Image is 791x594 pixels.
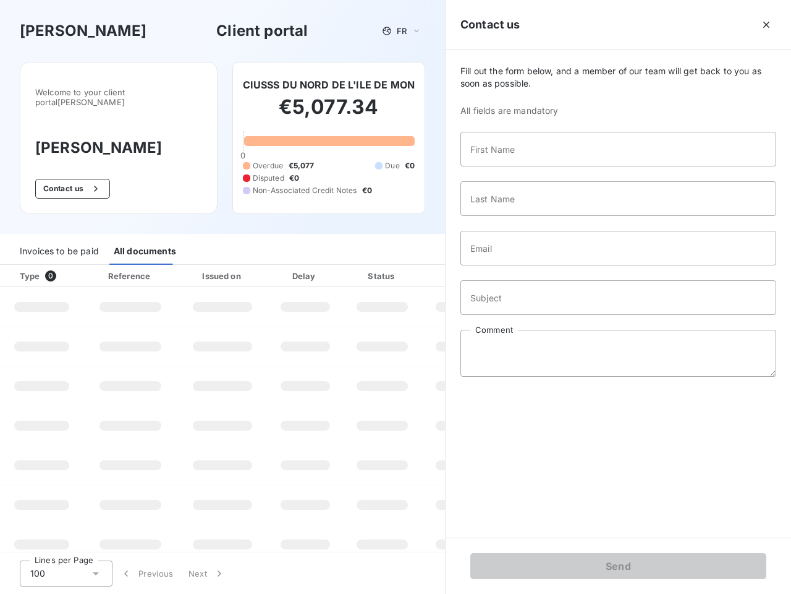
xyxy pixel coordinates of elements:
button: Contact us [35,179,110,199]
h2: €5,077.34 [243,95,415,132]
div: Issued on [180,270,265,282]
span: €5,077 [289,160,315,171]
span: Due [385,160,399,171]
button: Send [470,553,766,579]
h5: Contact us [460,16,520,33]
span: Disputed [253,173,284,184]
span: Welcome to your client portal [PERSON_NAME] [35,87,202,107]
button: Next [181,561,233,587]
span: 0 [240,150,245,160]
div: Reference [108,271,150,281]
span: €0 [362,185,372,196]
div: Invoices to be paid [20,239,99,265]
div: Status [345,270,419,282]
h6: CIUSSS DU NORD DE L'ILE DE MON [243,77,415,92]
input: placeholder [460,280,776,315]
div: All documents [114,239,176,265]
input: placeholder [460,231,776,265]
h3: [PERSON_NAME] [20,20,146,42]
button: Previous [112,561,181,587]
input: placeholder [460,181,776,216]
span: Fill out the form below, and a member of our team will get back to you as soon as possible. [460,65,776,90]
span: Overdue [253,160,284,171]
span: 0 [45,270,56,282]
span: €0 [405,160,415,171]
h3: [PERSON_NAME] [35,137,202,159]
span: FR [397,26,407,36]
input: placeholder [460,132,776,166]
h3: Client portal [216,20,308,42]
div: Type [12,270,81,282]
span: Non-Associated Credit Notes [253,185,357,196]
span: 100 [30,567,45,580]
div: Amount [424,270,503,282]
span: All fields are mandatory [460,105,776,117]
span: €0 [289,173,299,184]
div: Delay [270,270,341,282]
